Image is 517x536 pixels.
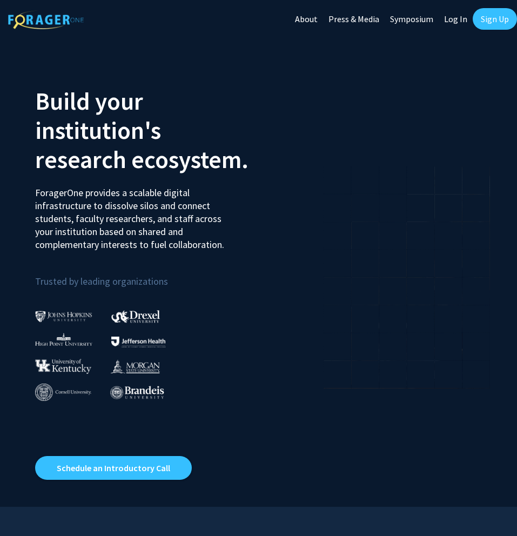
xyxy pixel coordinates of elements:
a: Opens in a new tab [35,456,192,480]
h2: Build your institution's research ecosystem. [35,86,251,174]
img: Brandeis University [110,386,164,399]
img: Johns Hopkins University [35,311,92,322]
a: Sign Up [473,8,517,30]
p: ForagerOne provides a scalable digital infrastructure to dissolve silos and connect students, fac... [35,178,225,251]
img: Morgan State University [110,359,160,373]
p: Trusted by leading organizations [35,260,251,290]
img: Drexel University [111,310,160,323]
img: High Point University [35,333,92,346]
img: Cornell University [35,384,91,401]
img: University of Kentucky [35,359,91,373]
img: Thomas Jefferson University [111,337,165,347]
img: ForagerOne Logo [8,10,84,29]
